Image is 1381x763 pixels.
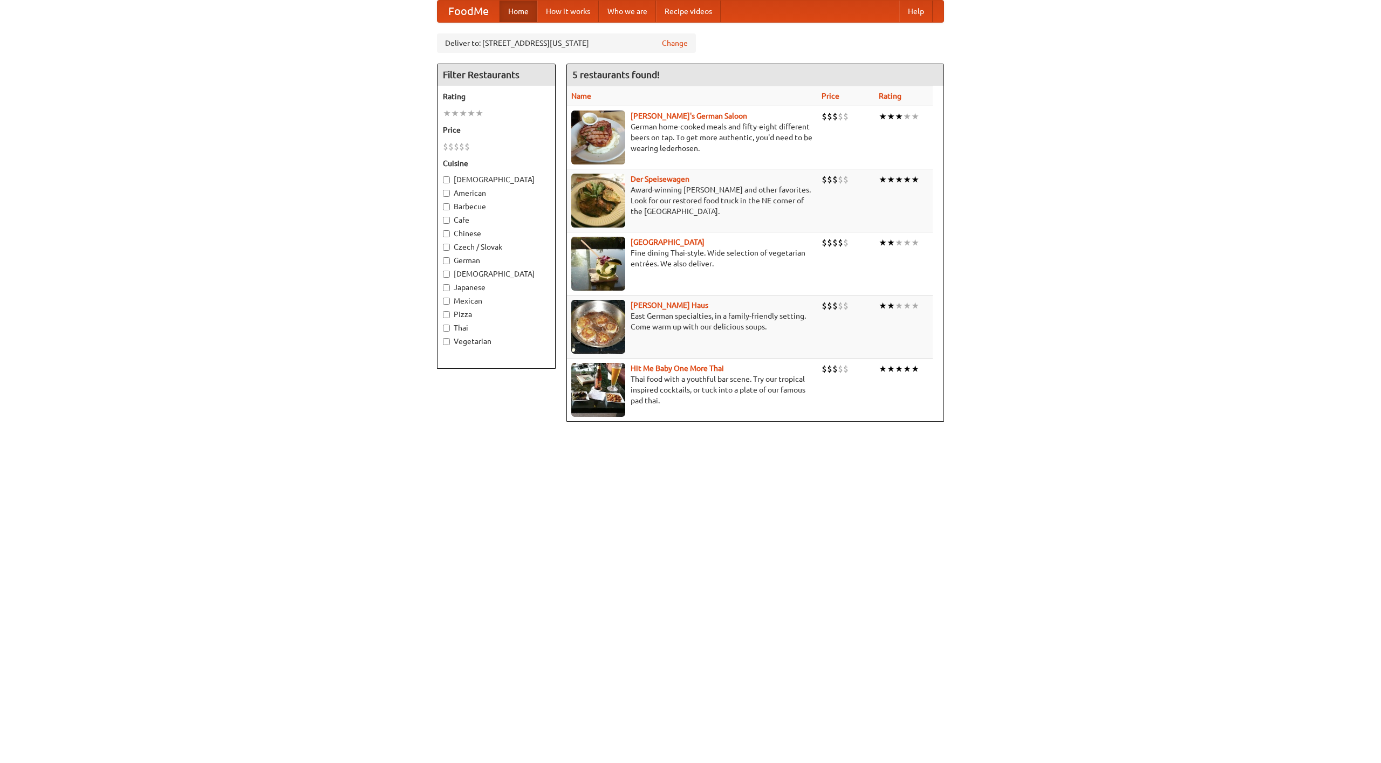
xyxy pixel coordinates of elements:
input: Thai [443,325,450,332]
p: Thai food with a youthful bar scene. Try our tropical inspired cocktails, or tuck into a plate of... [571,374,813,406]
p: Fine dining Thai-style. Wide selection of vegetarian entrées. We also deliver. [571,248,813,269]
p: Award-winning [PERSON_NAME] and other favorites. Look for our restored food truck in the NE corne... [571,184,813,217]
li: ★ [879,111,887,122]
h5: Cuisine [443,158,550,169]
label: [DEMOGRAPHIC_DATA] [443,174,550,185]
li: $ [822,300,827,312]
li: ★ [903,363,911,375]
li: $ [827,111,832,122]
li: $ [838,111,843,122]
li: ★ [887,363,895,375]
li: ★ [443,107,451,119]
a: FoodMe [437,1,500,22]
input: Chinese [443,230,450,237]
li: $ [843,174,849,185]
a: Who we are [599,1,656,22]
a: How it works [537,1,599,22]
a: Help [899,1,933,22]
img: satay.jpg [571,237,625,291]
a: Der Speisewagen [631,175,689,183]
label: Cafe [443,215,550,225]
li: $ [832,363,838,375]
a: Rating [879,92,901,100]
label: German [443,255,550,266]
img: speisewagen.jpg [571,174,625,228]
li: ★ [887,174,895,185]
input: Vegetarian [443,338,450,345]
label: Mexican [443,295,550,306]
h4: Filter Restaurants [437,64,555,86]
a: Change [662,38,688,49]
li: $ [832,300,838,312]
li: $ [443,141,448,153]
li: ★ [911,237,919,249]
li: ★ [911,363,919,375]
li: ★ [895,363,903,375]
a: [PERSON_NAME] Haus [631,301,708,310]
li: $ [822,111,827,122]
label: [DEMOGRAPHIC_DATA] [443,269,550,279]
a: [GEOGRAPHIC_DATA] [631,238,705,246]
a: Price [822,92,839,100]
li: ★ [475,107,483,119]
li: ★ [911,174,919,185]
input: [DEMOGRAPHIC_DATA] [443,271,450,278]
li: ★ [903,300,911,312]
li: $ [827,300,832,312]
p: German home-cooked meals and fifty-eight different beers on tap. To get more authentic, you'd nee... [571,121,813,154]
li: $ [454,141,459,153]
ng-pluralize: 5 restaurants found! [572,70,660,80]
img: esthers.jpg [571,111,625,164]
li: ★ [911,111,919,122]
label: Czech / Slovak [443,242,550,252]
a: Hit Me Baby One More Thai [631,364,724,373]
label: Vegetarian [443,336,550,347]
li: ★ [459,107,467,119]
a: Recipe videos [656,1,721,22]
li: ★ [451,107,459,119]
input: Czech / Slovak [443,244,450,251]
li: ★ [887,111,895,122]
li: $ [459,141,464,153]
li: $ [838,300,843,312]
li: $ [822,237,827,249]
li: $ [843,300,849,312]
input: Mexican [443,298,450,305]
li: $ [843,111,849,122]
input: American [443,190,450,197]
li: ★ [879,363,887,375]
li: $ [843,363,849,375]
li: $ [832,174,838,185]
li: $ [838,174,843,185]
li: ★ [895,300,903,312]
li: $ [827,237,832,249]
li: $ [822,174,827,185]
li: ★ [879,174,887,185]
input: Barbecue [443,203,450,210]
li: ★ [879,300,887,312]
h5: Price [443,125,550,135]
li: $ [838,363,843,375]
label: Thai [443,322,550,333]
a: Home [500,1,537,22]
input: Japanese [443,284,450,291]
li: $ [822,363,827,375]
a: [PERSON_NAME]'s German Saloon [631,112,747,120]
li: ★ [911,300,919,312]
p: East German specialties, in a family-friendly setting. Come warm up with our delicious soups. [571,311,813,332]
input: Pizza [443,311,450,318]
label: Japanese [443,282,550,293]
li: $ [843,237,849,249]
li: ★ [895,237,903,249]
li: ★ [895,111,903,122]
li: $ [832,111,838,122]
li: ★ [903,174,911,185]
label: Barbecue [443,201,550,212]
h5: Rating [443,91,550,102]
li: $ [448,141,454,153]
img: kohlhaus.jpg [571,300,625,354]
